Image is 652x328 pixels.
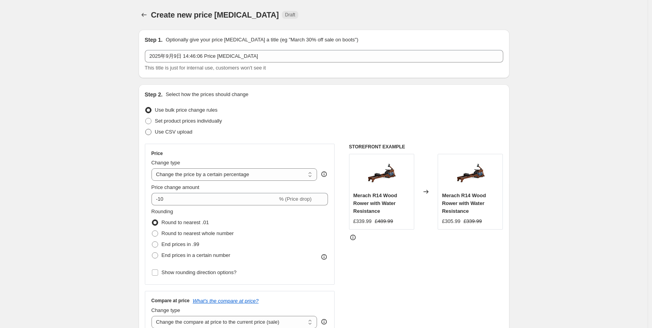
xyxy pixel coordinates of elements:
strike: £339.99 [463,217,482,225]
h6: STOREFRONT EXAMPLE [349,144,503,150]
h3: Price [151,150,163,157]
div: £339.99 [353,217,372,225]
span: Change type [151,307,180,313]
span: Show rounding direction options? [162,269,237,275]
button: Price change jobs [139,9,150,20]
span: Price change amount [151,184,200,190]
span: % (Price drop) [279,196,312,202]
h2: Step 1. [145,36,163,44]
img: merach_r14_wooden_rowing_machine_80x.jpg [366,158,397,189]
h3: Compare at price [151,298,190,304]
span: Set product prices individually [155,118,222,124]
p: Select how the prices should change [166,91,248,98]
span: End prices in .99 [162,241,200,247]
span: Draft [285,12,295,18]
strike: £489.99 [375,217,393,225]
span: Rounding [151,209,173,214]
span: Create new price [MEDICAL_DATA] [151,11,279,19]
span: Round to nearest whole number [162,230,234,236]
span: Use CSV upload [155,129,192,135]
span: Round to nearest .01 [162,219,209,225]
div: £305.99 [442,217,460,225]
h2: Step 2. [145,91,163,98]
span: Merach R14 Wood Rower with Water Resistance [353,193,397,214]
span: Change type [151,160,180,166]
span: End prices in a certain number [162,252,230,258]
button: What's the compare at price? [193,298,259,304]
div: help [320,318,328,326]
p: Optionally give your price [MEDICAL_DATA] a title (eg "March 30% off sale on boots") [166,36,358,44]
span: Merach R14 Wood Rower with Water Resistance [442,193,486,214]
input: 30% off holiday sale [145,50,503,62]
span: This title is just for internal use, customers won't see it [145,65,266,71]
img: merach_r14_wooden_rowing_machine_80x.jpg [455,158,486,189]
span: Use bulk price change rules [155,107,217,113]
input: -15 [151,193,278,205]
div: help [320,170,328,178]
